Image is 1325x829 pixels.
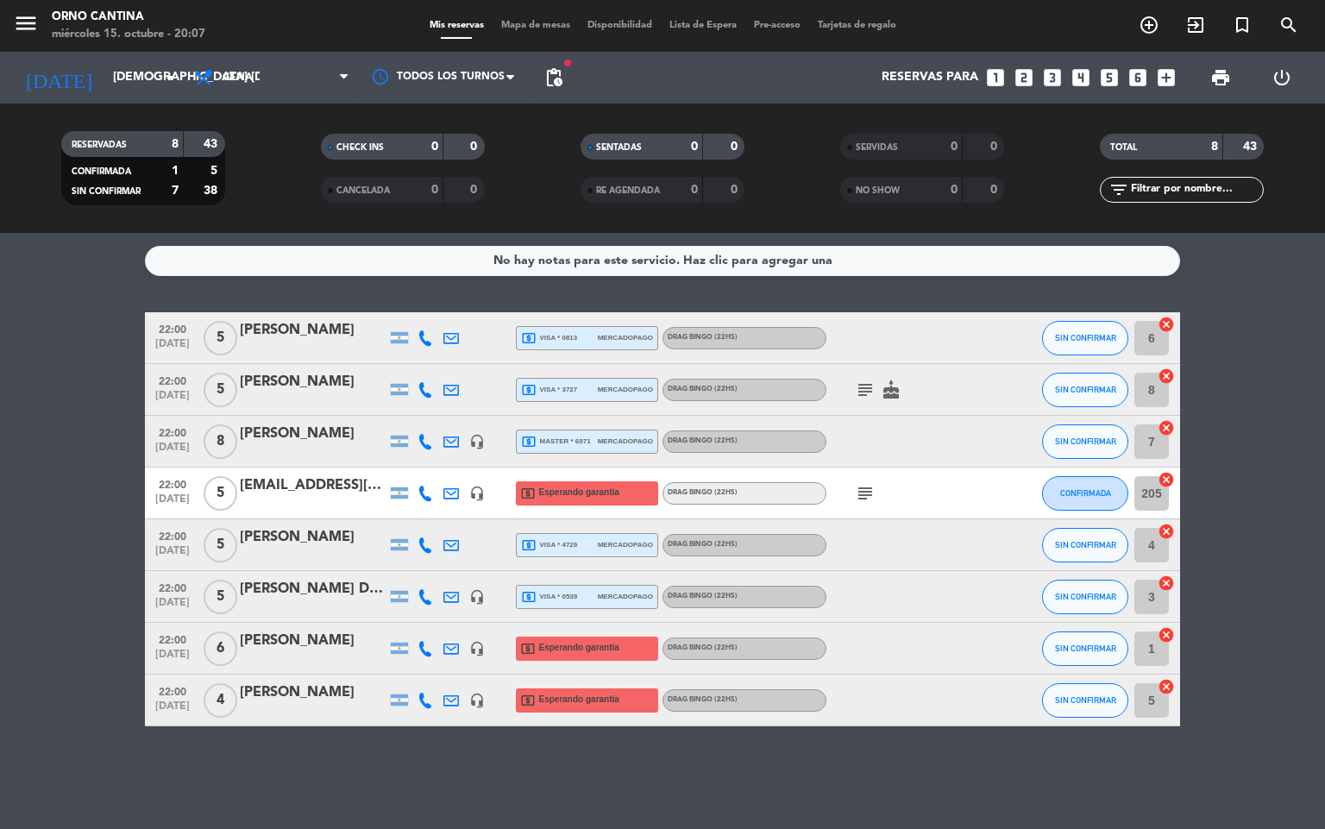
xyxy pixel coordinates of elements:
[691,141,698,153] strong: 0
[539,641,619,655] span: Esperando garantía
[1210,67,1231,88] span: print
[1042,476,1128,511] button: CONFIRMADA
[72,167,131,176] span: CONFIRMADA
[1060,488,1111,498] span: CONFIRMADA
[1055,695,1116,705] span: SIN CONFIRMAR
[151,318,194,338] span: 22:00
[172,138,179,150] strong: 8
[596,186,660,195] span: RE AGENDADA
[1251,52,1312,104] div: LOG OUT
[1232,15,1253,35] i: turned_in_not
[520,486,536,501] i: local_atm
[668,541,738,548] span: DRAG BINGO (22Hs)
[470,141,480,153] strong: 0
[1055,436,1116,446] span: SIN CONFIRMAR
[1155,66,1177,89] i: add_box
[809,21,905,30] span: Tarjetas de regalo
[1042,424,1128,459] button: SIN CONFIRMAR
[1110,143,1137,152] span: TOTAL
[493,21,579,30] span: Mapa de mesas
[151,338,194,358] span: [DATE]
[951,184,958,196] strong: 0
[204,683,237,718] span: 4
[521,330,537,346] i: local_atm
[151,577,194,597] span: 22:00
[151,474,194,493] span: 22:00
[172,185,179,197] strong: 7
[151,649,194,669] span: [DATE]
[1127,66,1149,89] i: looks_6
[240,423,386,445] div: [PERSON_NAME]
[151,700,194,720] span: [DATE]
[151,442,194,462] span: [DATE]
[1055,592,1116,601] span: SIN CONFIRMAR
[151,629,194,649] span: 22:00
[240,578,386,600] div: [PERSON_NAME] DE LOS ANGELES REY
[1108,179,1129,200] i: filter_list
[855,483,876,504] i: subject
[151,681,194,700] span: 22:00
[469,693,485,708] i: headset_mic
[521,382,537,398] i: local_atm
[160,67,181,88] i: arrow_drop_down
[52,9,205,26] div: Orno Cantina
[1055,385,1116,394] span: SIN CONFIRMAR
[72,141,127,149] span: RESERVADAS
[521,589,537,605] i: local_atm
[731,141,741,153] strong: 0
[240,474,386,497] div: [EMAIL_ADDRESS][DOMAIN_NAME]
[990,141,1001,153] strong: 0
[745,21,809,30] span: Pre-acceso
[668,437,738,444] span: DRAG BINGO (22Hs)
[1139,15,1159,35] i: add_circle_outline
[336,186,390,195] span: CANCELADA
[856,186,900,195] span: NO SHOW
[855,380,876,400] i: subject
[661,21,745,30] span: Lista de Espera
[1158,626,1175,644] i: cancel
[204,138,221,150] strong: 43
[493,251,832,271] div: No hay notas para este servicio. Haz clic para agregar una
[598,591,653,602] span: mercadopago
[598,384,653,395] span: mercadopago
[1042,528,1128,562] button: SIN CONFIRMAR
[1158,419,1175,436] i: cancel
[204,476,237,511] span: 5
[431,184,438,196] strong: 0
[469,641,485,656] i: headset_mic
[951,141,958,153] strong: 0
[579,21,661,30] span: Disponibilidad
[1158,367,1175,385] i: cancel
[1129,180,1263,199] input: Filtrar por nombre...
[1158,523,1175,540] i: cancel
[469,434,485,449] i: headset_mic
[881,380,901,400] i: cake
[210,165,221,177] strong: 5
[240,371,386,393] div: [PERSON_NAME]
[562,58,573,68] span: fiber_manual_record
[1042,321,1128,355] button: SIN CONFIRMAR
[520,641,536,656] i: local_atm
[52,26,205,43] div: miércoles 15. octubre - 20:07
[598,332,653,343] span: mercadopago
[1098,66,1121,89] i: looks_5
[431,141,438,153] strong: 0
[1070,66,1092,89] i: looks_4
[731,184,741,196] strong: 0
[151,493,194,513] span: [DATE]
[72,187,141,196] span: SIN CONFIRMAR
[1042,683,1128,718] button: SIN CONFIRMAR
[539,693,619,707] span: Esperando garantía
[469,486,485,501] i: headset_mic
[13,10,39,36] i: menu
[1158,316,1175,333] i: cancel
[204,528,237,562] span: 5
[172,165,179,177] strong: 1
[13,59,104,97] i: [DATE]
[1272,67,1292,88] i: power_settings_new
[1041,66,1064,89] i: looks_3
[990,184,1001,196] strong: 0
[1243,141,1260,153] strong: 43
[668,593,738,600] span: DRAG BINGO (22Hs)
[668,334,738,341] span: DRAG BINGO (22Hs)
